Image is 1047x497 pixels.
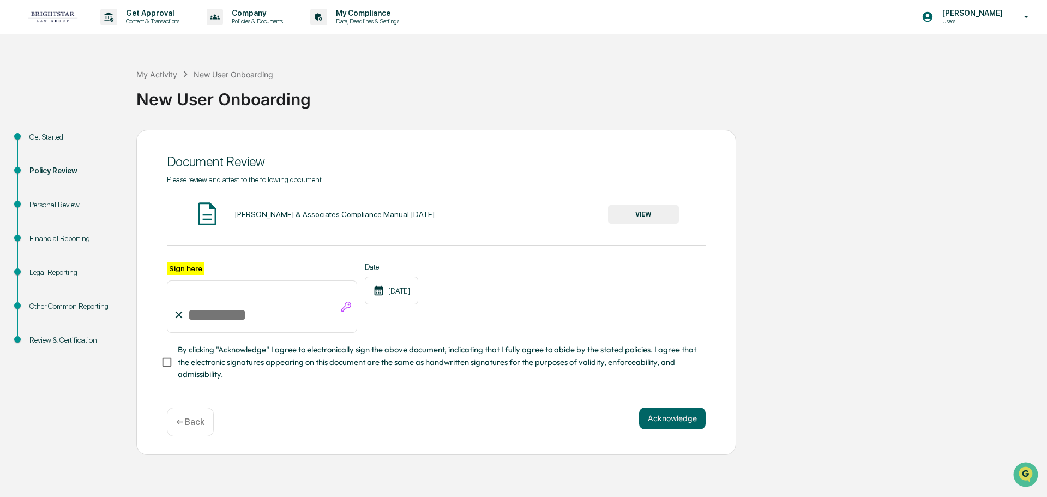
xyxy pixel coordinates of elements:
p: Content & Transactions [117,17,185,25]
span: Pylon [109,185,132,193]
span: Preclearance [22,137,70,148]
p: [PERSON_NAME] [934,9,1008,17]
a: 🗄️Attestations [75,133,140,153]
a: 🖐️Preclearance [7,133,75,153]
div: Other Common Reporting [29,301,119,312]
p: Company [223,9,288,17]
div: [DATE] [365,277,418,304]
div: Legal Reporting [29,267,119,278]
p: My Compliance [327,9,405,17]
button: VIEW [608,205,679,224]
div: New User Onboarding [194,70,273,79]
button: Start new chat [185,87,198,100]
span: Please review and attest to the following document. [167,175,323,184]
div: Personal Review [29,199,119,211]
img: 1746055101610-c473b297-6a78-478c-a979-82029cc54cd1 [11,83,31,103]
p: ← Back [176,417,204,427]
div: Get Started [29,131,119,143]
p: Data, Deadlines & Settings [327,17,405,25]
iframe: Open customer support [1012,461,1042,490]
span: Data Lookup [22,158,69,169]
div: [PERSON_NAME] & Associates Compliance Manual [DATE] [234,210,435,219]
div: Policy Review [29,165,119,177]
label: Sign here [167,262,204,275]
button: Acknowledge [639,408,706,429]
div: 🗄️ [79,139,88,147]
p: Get Approval [117,9,185,17]
div: We're available if you need us! [37,94,138,103]
div: Document Review [167,154,706,170]
a: Powered byPylon [77,184,132,193]
p: Users [934,17,1008,25]
img: Document Icon [194,200,221,227]
label: Date [365,262,418,271]
p: Policies & Documents [223,17,288,25]
span: By clicking "Acknowledge" I agree to electronically sign the above document, indicating that I fu... [178,344,697,380]
p: How can we help? [11,23,198,40]
div: New User Onboarding [136,81,1042,109]
div: Review & Certification [29,334,119,346]
div: Start new chat [37,83,179,94]
div: 🔎 [11,159,20,168]
a: 🔎Data Lookup [7,154,73,173]
div: Financial Reporting [29,233,119,244]
span: Attestations [90,137,135,148]
img: logo [26,11,79,23]
div: My Activity [136,70,177,79]
div: 🖐️ [11,139,20,147]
